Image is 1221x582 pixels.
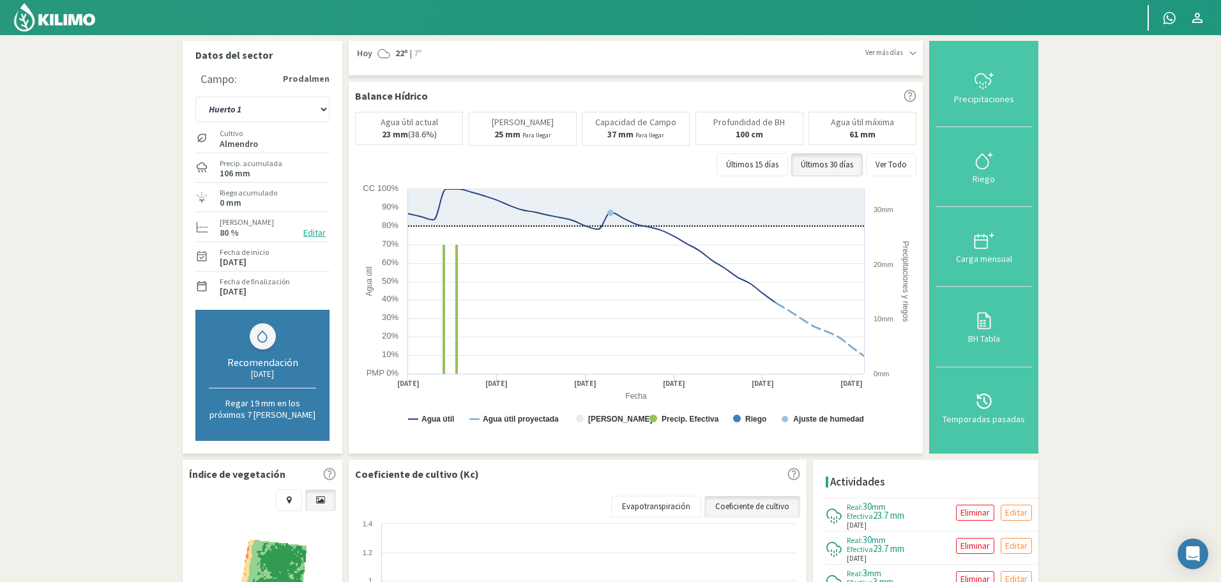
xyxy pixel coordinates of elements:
label: Almendro [220,140,258,148]
b: 23 mm [382,128,408,140]
text: Fecha [625,392,647,401]
text: Agua útil [365,266,374,296]
p: Índice de vegetación [189,466,285,482]
span: | [410,47,412,60]
img: Kilimo [13,2,96,33]
label: Riego acumulado [220,187,277,199]
div: Carga mensual [939,254,1028,263]
label: [DATE] [220,258,246,266]
text: 1.2 [363,549,372,556]
text: [PERSON_NAME] [588,415,653,424]
b: 100 cm [736,128,763,140]
text: 10mm [874,315,893,323]
text: 0mm [874,370,889,378]
button: Últimos 15 días [717,153,788,176]
p: Coeficiente de cultivo (Kc) [355,466,479,482]
span: [DATE] [847,553,867,564]
label: 0 mm [220,199,241,207]
text: 70% [382,239,398,249]
div: Precipitaciones [939,95,1028,103]
b: 25 mm [494,128,520,140]
label: Cultivo [220,128,258,139]
text: 60% [382,257,398,267]
button: Temporadas pasadas [936,367,1032,447]
div: Open Intercom Messenger [1178,539,1208,569]
text: 80% [382,220,398,230]
button: Carga mensual [936,207,1032,287]
p: (38.6%) [382,130,437,139]
small: Para llegar [522,131,551,139]
text: [DATE] [752,379,774,388]
span: Ver más días [865,47,903,58]
button: Editar [1001,538,1032,554]
p: Agua útil actual [381,118,438,127]
p: Capacidad de Campo [595,118,676,127]
p: Editar [1005,505,1028,520]
button: Editar [1001,505,1032,521]
p: Agua útil máxima [831,118,894,127]
text: 30% [382,312,398,322]
span: Hoy [355,47,372,60]
b: 37 mm [607,128,633,140]
text: 40% [382,294,398,303]
text: Agua útil proyectada [483,415,559,424]
span: 30 [863,533,872,546]
div: Temporadas pasadas [939,415,1028,424]
text: 20mm [874,261,893,268]
span: 30 [863,500,872,512]
span: 23.7 mm [873,509,904,521]
label: Precip. acumulada [220,158,282,169]
text: 30mm [874,206,893,213]
strong: 22º [395,47,408,59]
text: PMP 0% [367,368,399,378]
span: Real: [847,502,863,512]
button: Editar [300,226,330,240]
label: 80 % [220,229,239,237]
button: Riego [936,127,1032,207]
b: 61 mm [849,128,876,140]
span: 3 [863,567,867,579]
button: Ver Todo [866,153,916,176]
p: Eliminar [960,539,990,553]
label: [PERSON_NAME] [220,217,274,228]
div: [DATE] [209,369,316,379]
p: Regar 19 mm en los próximos 7 [PERSON_NAME] [209,397,316,420]
p: Eliminar [960,505,990,520]
a: Evapotranspiración [611,496,701,517]
text: [DATE] [485,379,508,388]
p: Balance Hídrico [355,88,428,103]
span: mm [872,501,886,512]
span: mm [867,567,881,579]
span: 23.7 mm [873,542,904,555]
label: [DATE] [220,287,246,296]
button: Eliminar [956,505,994,521]
span: Efectiva [847,544,873,554]
span: mm [872,534,886,546]
span: 7º [412,47,421,60]
span: [DATE] [847,520,867,531]
button: Eliminar [956,538,994,554]
span: Real: [847,535,863,545]
text: Riego [745,415,766,424]
p: Profundidad de BH [713,118,785,127]
button: Últimos 30 días [791,153,863,176]
text: [DATE] [397,379,420,388]
div: Campo: [201,73,237,86]
text: [DATE] [663,379,685,388]
a: Coeficiente de cultivo [704,496,800,517]
text: 1.4 [363,520,372,528]
p: Editar [1005,539,1028,553]
text: 10% [382,349,398,359]
text: 90% [382,202,398,211]
text: Precip. Efectiva [662,415,719,424]
strong: Prodalmen [283,72,330,86]
text: Agua útil [421,415,454,424]
p: [PERSON_NAME] [492,118,554,127]
span: Real: [847,569,863,578]
label: Fecha de finalización [220,276,290,287]
text: [DATE] [574,379,596,388]
text: Ajuste de humedad [793,415,864,424]
text: Precipitaciones y riegos [901,241,910,322]
div: BH Tabla [939,334,1028,343]
text: [DATE] [840,379,863,388]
